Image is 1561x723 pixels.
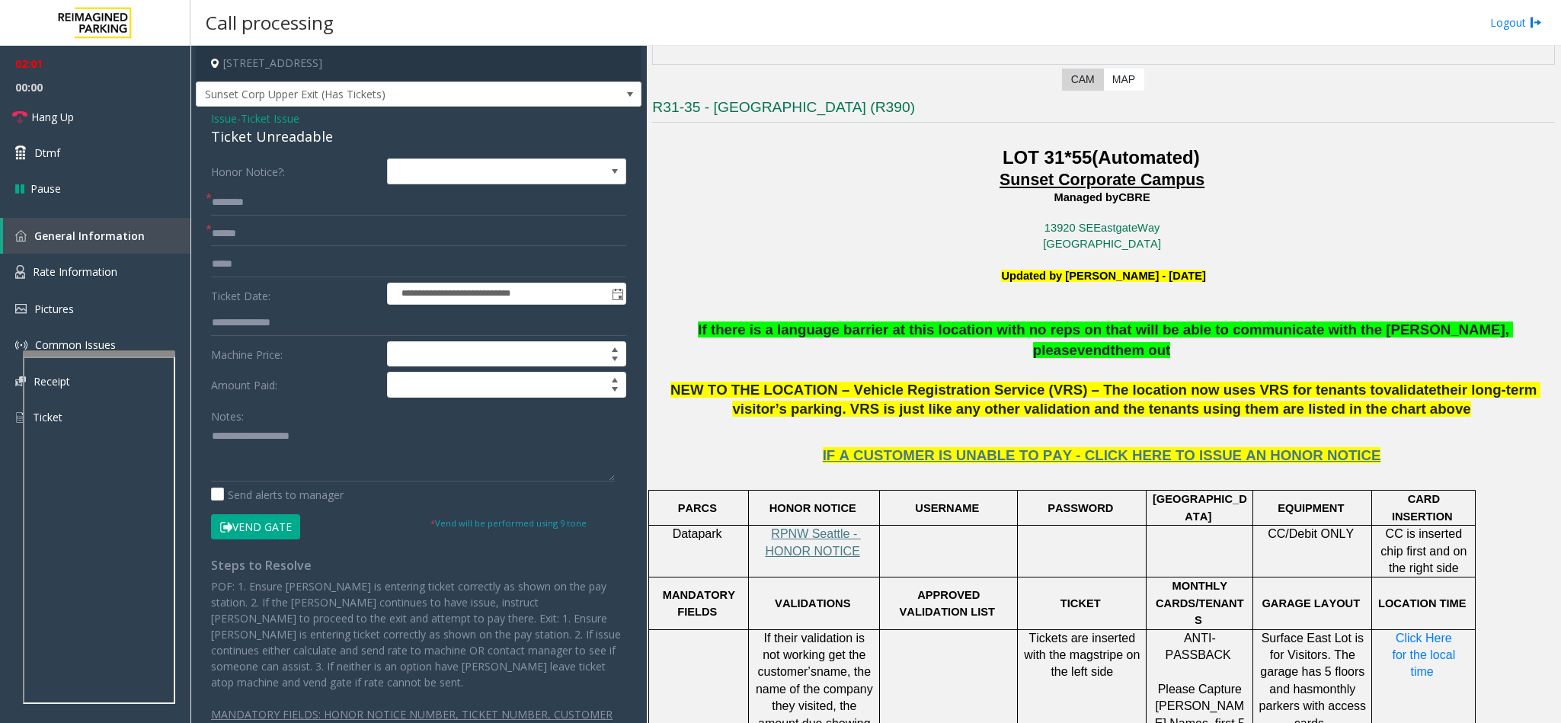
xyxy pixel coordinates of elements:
span: Sunset Corp Upper Exit (Has Tickets) [197,82,552,107]
span: - [237,111,299,126]
div: Ticket Unreadable [211,126,626,147]
h3: R31-35 - [GEOGRAPHIC_DATA] (R390) [652,98,1555,123]
span: them out [1111,342,1171,358]
img: 'icon' [15,411,25,424]
span: PARCS [678,502,717,514]
img: 'icon' [15,265,25,279]
span: Tickets are inserted with the magstripe on the left side [1024,632,1144,679]
label: Machine Price: [207,341,383,367]
span: If their validation is not working get the customer’s [758,632,869,679]
span: HONOR NOTICE [769,502,856,514]
a: Logout [1490,14,1542,30]
span: Issue [211,110,237,126]
span: CC/Debit ONLY [1268,527,1354,540]
span: Decrease value [604,385,625,397]
span: RPNW Seattle - HONOR NOTICE [765,527,860,557]
a: [GEOGRAPHIC_DATA] [1043,238,1161,250]
span: Increase value [604,342,625,354]
span: Sunset Corporate Campus [1000,171,1204,189]
h3: Call processing [198,4,341,41]
label: Map [1103,69,1144,91]
span: VALIDATIONS [775,597,850,609]
span: Common Issues [35,338,116,352]
span: PASSWORD [1048,502,1113,514]
a: 13920 SE [1044,222,1093,234]
span: CBRE [1118,191,1150,203]
span: vend [1077,342,1111,358]
span: CC is inserted chip first and on the right side [1380,527,1470,574]
h4: [STREET_ADDRESS] [196,46,641,82]
span: MONTHLY CARDS/TENANTS [1156,580,1244,626]
button: Vend Gate [211,514,300,540]
a: RPNW Seattle - HONOR NOTICE [765,528,860,557]
span: [GEOGRAPHIC_DATA] [1153,493,1247,522]
span: General Information [34,229,145,243]
img: 'icon' [15,376,26,386]
label: Notes: [211,403,244,424]
span: validate [1383,382,1436,398]
span: APPROVED VALIDATION LIST [900,589,995,618]
span: LOCATION TIME [1378,597,1467,609]
small: Vend will be performed using 9 tone [430,517,587,529]
span: Rate Information [33,264,117,279]
span: USERNAME [915,502,979,514]
img: 'icon' [15,339,27,351]
span: EQUIPMENT [1278,502,1344,514]
span: MANDATORY FIELDS [663,589,738,618]
u: MANDATORY FIELDS: HONOR NOTICE NUMBER, TICKET NUMBER, CUSTOMER [211,707,613,721]
p: POF: 1. Ensure [PERSON_NAME] is entering ticket correctly as shown on the pay station. 2. If the ... [211,578,626,690]
span: LOT 31*55 [1003,147,1092,168]
span: Ticket Issue [241,110,299,126]
a: Click Here for the local time [1392,632,1458,679]
span: (Automated) [1092,147,1199,168]
span: Dtmf [34,145,60,161]
label: Ticket Date: [207,283,383,306]
a: Eastgate [1093,222,1137,234]
a: IF A CUSTOMER IS UNABLE TO PAY - CLICK HERE TO ISSUE AN HONOR NOTICE [823,450,1381,462]
img: 'icon' [15,304,27,314]
span: Datapark [673,527,722,540]
span: IF A CUSTOMER IS UNABLE TO PAY - CLICK HERE TO ISSUE AN HONOR NOTICE [823,447,1381,463]
span: TICKET [1060,597,1101,609]
img: logout [1530,14,1542,30]
span: Surface East Lot is for Visitors. The garage has 5 floors and has [1260,632,1367,696]
span: Increase value [604,373,625,385]
span: Pause [30,181,61,197]
label: Honor Notice?: [207,158,383,184]
h4: Steps to Resolve [211,558,626,573]
span: CARD INSERTION [1392,493,1453,522]
label: Send alerts to manager [211,487,344,503]
span: Managed by [1054,191,1119,203]
span: Hang Up [31,109,74,125]
span: GARAGE LAYOUT [1262,597,1360,609]
b: Updated by [PERSON_NAME] - [DATE] [1001,270,1205,282]
span: Pictures [34,302,74,316]
span: Decrease value [604,354,625,366]
label: Amount Paid: [207,372,383,398]
span: NEW TO THE LOCATION – Vehicle Registration Service (VRS) – The location now uses VRS for tenants to [670,382,1383,398]
label: CAM [1062,69,1104,91]
span: ANTI-PASSBACK [1165,632,1230,661]
span: If there is a language barrier at this location with no reps on that will be able to communicate ... [698,322,1513,358]
img: 'icon' [15,230,27,242]
span: Toggle popup [609,283,625,305]
a: General Information [3,218,190,254]
a: Way [1137,222,1160,234]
